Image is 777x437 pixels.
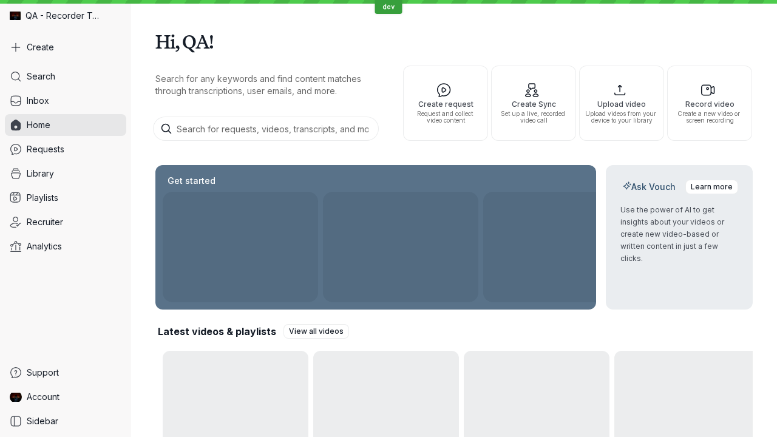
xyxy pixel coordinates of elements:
[27,41,54,53] span: Create
[620,204,738,265] p: Use the power of AI to get insights about your videos or create new video-based or written conten...
[27,240,62,252] span: Analytics
[283,324,349,339] a: View all videos
[10,10,21,21] img: QA - Recorder Testing avatar
[27,367,59,379] span: Support
[27,168,54,180] span: Library
[155,73,381,97] p: Search for any keywords and find content matches through transcriptions, user emails, and more.
[27,119,50,131] span: Home
[5,235,126,257] a: Analytics
[620,181,678,193] h2: Ask Vouch
[585,110,659,124] span: Upload videos from your device to your library
[5,362,126,384] a: Support
[5,410,126,432] a: Sidebar
[5,90,126,112] a: Inbox
[403,66,488,141] button: Create requestRequest and collect video content
[5,114,126,136] a: Home
[27,415,58,427] span: Sidebar
[497,110,571,124] span: Set up a live, recorded video call
[27,216,63,228] span: Recruiter
[10,391,22,403] img: QA Dev Recorder avatar
[27,192,58,204] span: Playlists
[409,100,483,108] span: Create request
[5,211,126,233] a: Recruiter
[27,391,59,403] span: Account
[673,100,747,108] span: Record video
[5,66,126,87] a: Search
[155,24,753,58] h1: Hi, QA!
[667,66,752,141] button: Record videoCreate a new video or screen recording
[5,138,126,160] a: Requests
[5,386,126,408] a: QA Dev Recorder avatarAccount
[585,100,659,108] span: Upload video
[25,10,103,22] span: QA - Recorder Testing
[691,181,733,193] span: Learn more
[497,100,571,108] span: Create Sync
[27,143,64,155] span: Requests
[491,66,576,141] button: Create SyncSet up a live, recorded video call
[5,36,126,58] button: Create
[153,117,379,141] input: Search for requests, videos, transcripts, and more...
[5,187,126,209] a: Playlists
[579,66,664,141] button: Upload videoUpload videos from your device to your library
[158,325,276,338] h2: Latest videos & playlists
[409,110,483,124] span: Request and collect video content
[5,163,126,185] a: Library
[685,180,738,194] a: Learn more
[673,110,747,124] span: Create a new video or screen recording
[289,325,344,337] span: View all videos
[27,70,55,83] span: Search
[27,95,49,107] span: Inbox
[165,175,218,187] h2: Get started
[5,5,126,27] div: QA - Recorder Testing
